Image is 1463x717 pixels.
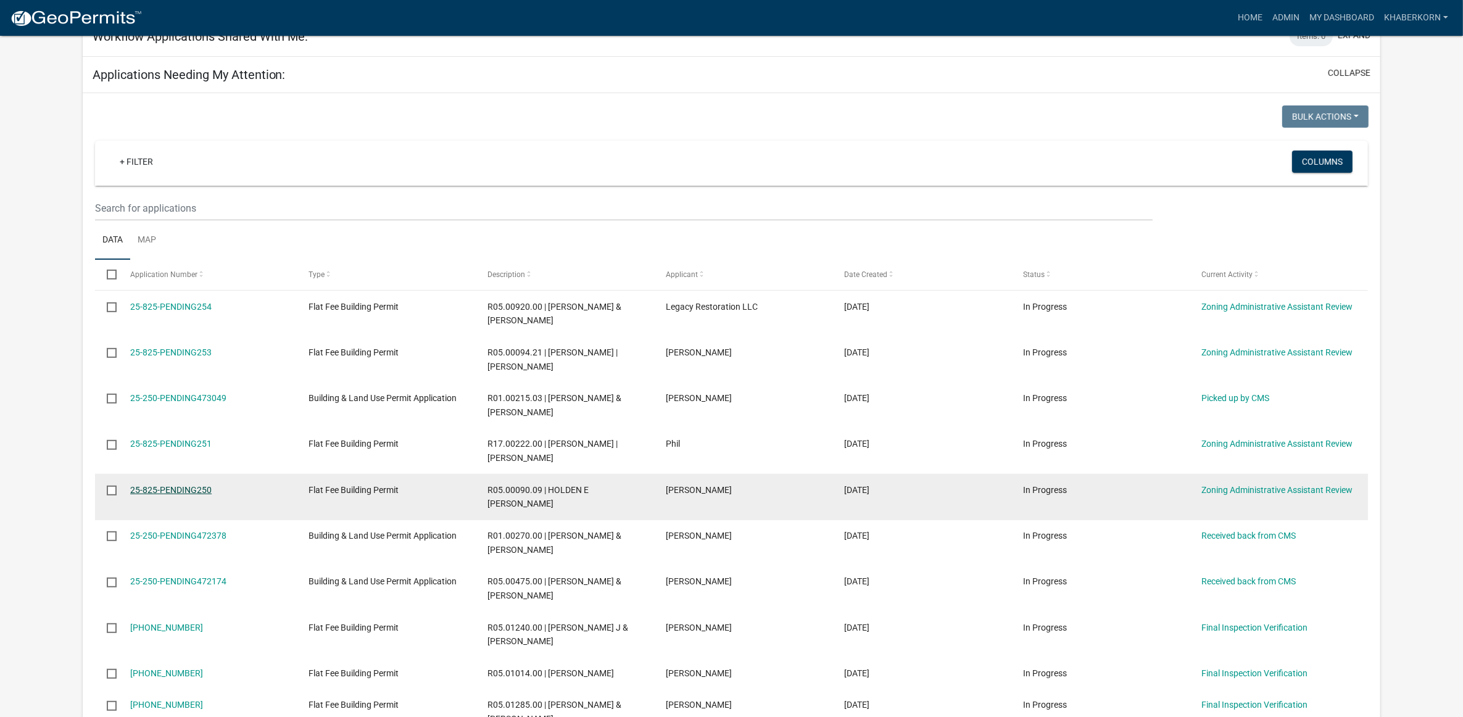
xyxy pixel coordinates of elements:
a: + Filter [110,151,163,173]
span: Karla Klemme [666,347,732,357]
span: 09/04/2025 [845,302,870,312]
span: R05.01014.00 | LARRY E JUHLIN [487,668,614,678]
h5: Applications Needing My Attention: [93,67,286,82]
span: 09/02/2025 [845,531,870,541]
h5: Workflow Applications Shared With Me: [93,29,309,44]
span: Melissa Cooklock [666,485,732,495]
span: R01.00270.00 | MICHAEL A & MOLLY M LINDHART [487,531,621,555]
span: R05.01240.00 | ELROY J & PENNY L DORNINK [487,623,628,647]
a: 25-250-PENDING472378 [130,531,226,541]
button: expand [1338,29,1370,42]
span: Legacy Restoration LLC [666,302,758,312]
a: Zoning Administrative Assistant Review [1201,347,1353,357]
datatable-header-cell: Status [1011,260,1190,289]
span: Flat Fee Building Permit [309,439,399,449]
a: Final Inspection Verification [1201,700,1308,710]
span: In Progress [1023,576,1067,586]
datatable-header-cell: Description [476,260,654,289]
a: Received back from CMS [1201,576,1296,586]
span: Michael Lindhart [666,531,732,541]
a: Data [95,221,130,260]
span: Description [487,270,525,279]
div: Items: 0 [1290,27,1333,46]
button: Bulk Actions [1282,106,1369,128]
datatable-header-cell: Current Activity [1190,260,1368,289]
span: In Progress [1023,439,1067,449]
a: Admin [1267,6,1304,30]
span: Joe Fitch [666,700,732,710]
a: Zoning Administrative Assistant Review [1201,439,1353,449]
span: Geoff Christensen [666,623,732,632]
a: Received back from CMS [1201,531,1296,541]
span: 08/28/2025 [845,623,870,632]
datatable-header-cell: Type [297,260,475,289]
a: [PHONE_NUMBER] [130,668,203,678]
span: In Progress [1023,302,1067,312]
span: Building & Land Use Permit Application [309,576,457,586]
span: 08/25/2025 [845,700,870,710]
a: 25-250-PENDING472174 [130,576,226,586]
a: Zoning Administrative Assistant Review [1201,485,1353,495]
a: 25-825-PENDING254 [130,302,212,312]
span: Type [309,270,325,279]
span: Building & Land Use Permit Application [309,393,457,403]
a: Final Inspection Verification [1201,623,1308,632]
a: Map [130,221,164,260]
span: In Progress [1023,668,1067,678]
span: Phil [666,439,680,449]
span: In Progress [1023,623,1067,632]
span: 09/03/2025 [845,347,870,357]
span: Current Activity [1201,270,1253,279]
a: 25-825-PENDING251 [130,439,212,449]
a: 25-825-PENDING250 [130,485,212,495]
span: Geoff Christensen [666,668,732,678]
input: Search for applications [95,196,1153,221]
span: In Progress [1023,531,1067,541]
span: R17.00222.00 | MATTHEW MORRISEY | ROGER D MORRISEY [487,439,618,463]
span: R05.00094.21 | DAVID A BALL | KARLA KLEMME [487,347,618,371]
datatable-header-cell: Select [95,260,118,289]
a: My Dashboard [1304,6,1379,30]
a: 25-250-PENDING473049 [130,393,226,403]
a: Home [1233,6,1267,30]
span: Flat Fee Building Permit [309,668,399,678]
span: R01.00215.03 | MICHAEL L & SHIRLEY A MANTHEI [487,393,621,417]
span: In Progress [1023,347,1067,357]
datatable-header-cell: Applicant [654,260,832,289]
a: khaberkorn [1379,6,1453,30]
a: [PHONE_NUMBER] [130,700,203,710]
span: R05.00475.00 | ROLAND D & DOROTHY K KALLSTROM [487,576,621,600]
span: Applicant [666,270,698,279]
span: Flat Fee Building Permit [309,700,399,710]
span: Flat Fee Building Permit [309,347,399,357]
span: 08/28/2025 [845,668,870,678]
span: Building & Land Use Permit Application [309,531,457,541]
span: R05.00090.09 | HOLDEN E HARTERT [487,485,589,509]
span: 09/03/2025 [845,393,870,403]
datatable-header-cell: Application Number [118,260,297,289]
span: Status [1023,270,1045,279]
span: 09/03/2025 [845,439,870,449]
span: Flat Fee Building Permit [309,623,399,632]
span: 09/02/2025 [845,485,870,495]
a: 25-825-PENDING253 [130,347,212,357]
span: R05.00920.00 | DAN & KRISTEN MCGARRY [487,302,621,326]
a: Picked up by CMS [1201,393,1269,403]
span: In Progress [1023,393,1067,403]
span: Date Created [845,270,888,279]
span: Barry Wentworth [666,576,732,586]
span: In Progress [1023,485,1067,495]
span: Flat Fee Building Permit [309,302,399,312]
a: Final Inspection Verification [1201,668,1308,678]
span: Flat Fee Building Permit [309,485,399,495]
datatable-header-cell: Date Created [832,260,1011,289]
span: Shirley Manthei [666,393,732,403]
a: Zoning Administrative Assistant Review [1201,302,1353,312]
a: [PHONE_NUMBER] [130,623,203,632]
span: In Progress [1023,700,1067,710]
span: Application Number [130,270,197,279]
button: collapse [1328,67,1370,80]
span: 09/02/2025 [845,576,870,586]
button: Columns [1292,151,1353,173]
